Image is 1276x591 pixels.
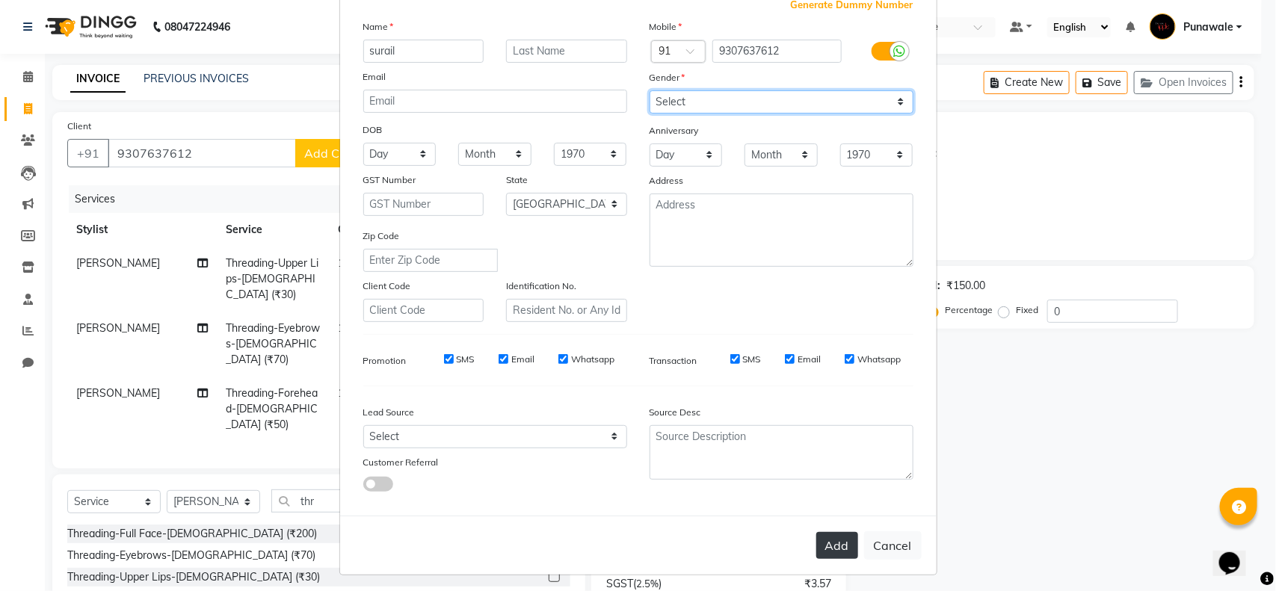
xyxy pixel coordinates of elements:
input: GST Number [363,193,484,216]
label: Email [798,353,821,366]
label: Mobile [650,20,682,34]
input: Enter Zip Code [363,249,498,272]
label: Lead Source [363,406,415,419]
input: Resident No. or Any Id [506,299,627,322]
iframe: chat widget [1213,531,1261,576]
label: Customer Referral [363,456,439,469]
label: GST Number [363,173,416,187]
label: Promotion [363,354,407,368]
label: Client Code [363,279,411,293]
label: DOB [363,123,383,137]
label: Transaction [650,354,697,368]
input: Mobile [712,40,842,63]
label: State [506,173,528,187]
label: Identification No. [506,279,576,293]
button: Cancel [864,531,922,560]
label: Name [363,20,394,34]
input: First Name [363,40,484,63]
button: Add [816,532,858,559]
label: SMS [457,353,475,366]
label: Whatsapp [857,353,901,366]
label: Address [650,174,684,188]
label: Gender [650,71,685,84]
label: Anniversary [650,124,699,137]
input: Last Name [506,40,627,63]
label: Zip Code [363,229,400,243]
input: Client Code [363,299,484,322]
label: Whatsapp [571,353,614,366]
label: SMS [743,353,761,366]
label: Email [363,70,386,84]
label: Email [511,353,534,366]
input: Email [363,90,627,113]
label: Source Desc [650,406,701,419]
